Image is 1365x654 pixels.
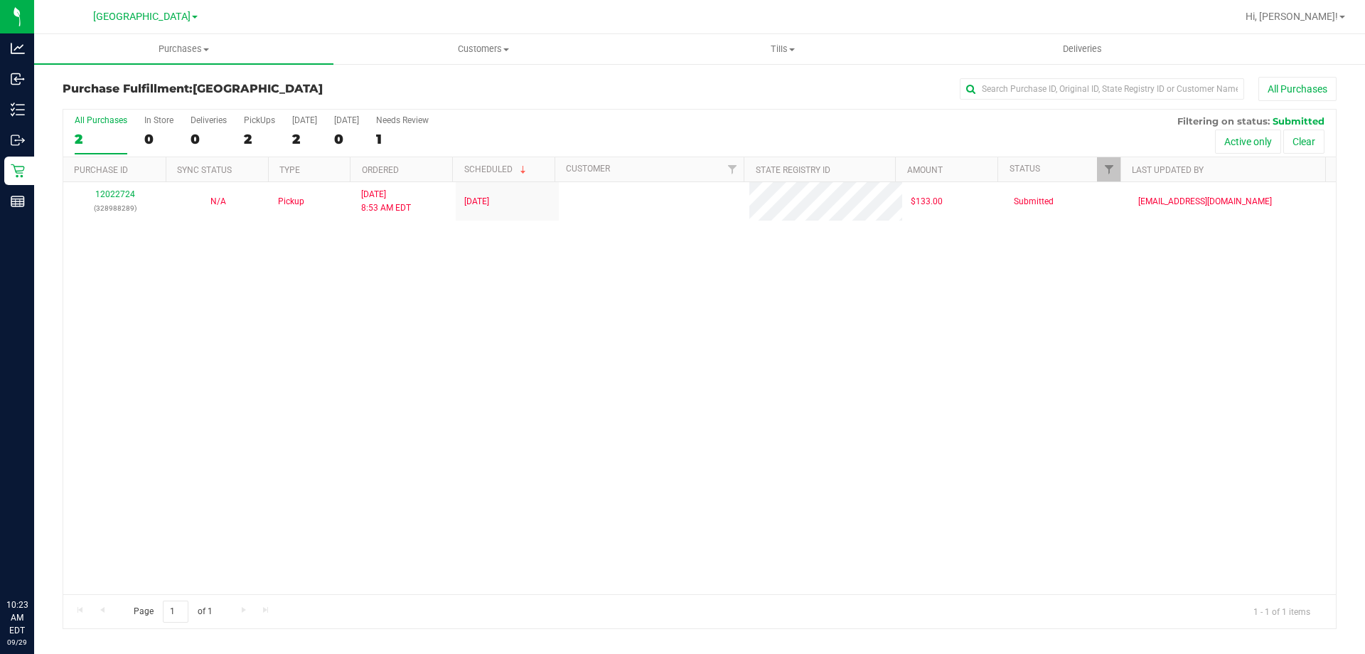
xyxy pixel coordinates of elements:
div: Deliveries [191,115,227,125]
div: 2 [244,131,275,147]
button: Active only [1215,130,1281,154]
a: Purchases [34,34,333,64]
inline-svg: Retail [11,164,25,178]
a: Scheduled [464,164,529,174]
inline-svg: Reports [11,194,25,209]
div: [DATE] [334,115,359,125]
span: [GEOGRAPHIC_DATA] [193,82,323,95]
a: Type [279,165,300,175]
button: All Purchases [1258,77,1337,101]
inline-svg: Analytics [11,41,25,56]
a: Sync Status [177,165,232,175]
span: [GEOGRAPHIC_DATA] [93,11,191,23]
div: 2 [292,131,317,147]
span: Hi, [PERSON_NAME]! [1246,11,1338,22]
span: [EMAIL_ADDRESS][DOMAIN_NAME] [1138,195,1272,209]
div: PickUps [244,115,275,125]
span: Customers [334,43,632,56]
div: [DATE] [292,115,317,125]
span: 1 - 1 of 1 items [1242,601,1322,622]
span: Filtering on status: [1177,115,1270,127]
div: All Purchases [75,115,127,125]
div: In Store [144,115,173,125]
a: Deliveries [933,34,1232,64]
input: Search Purchase ID, Original ID, State Registry ID or Customer Name... [960,78,1244,100]
div: 0 [334,131,359,147]
p: 10:23 AM EDT [6,598,28,637]
span: Page of 1 [122,601,224,623]
a: State Registry ID [756,165,830,175]
span: Deliveries [1044,43,1121,56]
a: Purchase ID [74,165,128,175]
button: Clear [1283,130,1324,154]
input: 1 [163,601,188,623]
span: $133.00 [911,195,943,209]
span: Purchases [34,43,333,56]
a: 12022724 [95,189,135,199]
a: Customer [566,164,610,174]
inline-svg: Outbound [11,133,25,147]
span: Tills [633,43,931,56]
p: 09/29 [6,637,28,648]
div: 0 [191,131,227,147]
div: Needs Review [376,115,429,125]
span: Submitted [1273,115,1324,127]
a: Amount [907,165,943,175]
div: 1 [376,131,429,147]
h3: Purchase Fulfillment: [63,83,487,95]
a: Filter [720,157,744,181]
p: (328988289) [72,201,158,215]
a: Customers [333,34,633,64]
a: Last Updated By [1132,165,1204,175]
button: N/A [210,195,226,209]
a: Ordered [362,165,399,175]
div: 2 [75,131,127,147]
inline-svg: Inbound [11,72,25,86]
a: Filter [1097,157,1120,181]
span: [DATE] [464,195,489,209]
iframe: Resource center unread badge [42,538,59,555]
a: Tills [633,34,932,64]
span: Pickup [278,195,304,209]
a: Status [1010,164,1040,174]
span: Not Applicable [210,196,226,206]
span: Submitted [1014,195,1054,209]
div: 0 [144,131,173,147]
iframe: Resource center [14,540,57,583]
inline-svg: Inventory [11,102,25,117]
span: [DATE] 8:53 AM EDT [361,188,411,215]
